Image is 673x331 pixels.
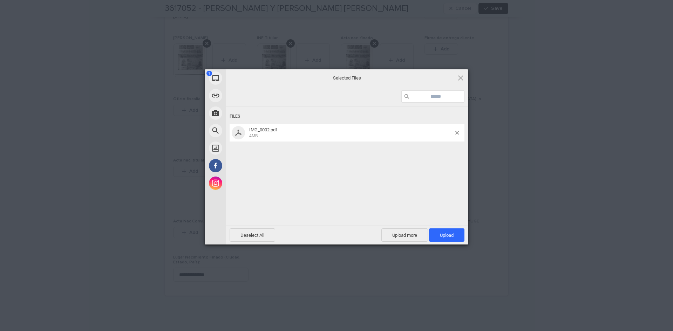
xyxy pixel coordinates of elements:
span: Upload [429,228,464,242]
div: Unsplash [205,139,289,157]
div: Instagram [205,174,289,192]
div: Files [230,110,464,123]
span: Deselect All [230,228,275,242]
span: IMG_0002.pdf [249,127,277,132]
span: IMG_0002.pdf [247,127,455,139]
span: 4MB [249,133,258,138]
span: Selected Files [277,75,417,81]
span: Upload more [381,228,428,242]
span: 1 [206,71,212,76]
span: Upload [440,233,454,238]
div: Link (URL) [205,87,289,104]
div: Web Search [205,122,289,139]
div: Take Photo [205,104,289,122]
div: My Device [205,69,289,87]
span: Click here or hit ESC to close picker [457,74,464,82]
div: Facebook [205,157,289,174]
